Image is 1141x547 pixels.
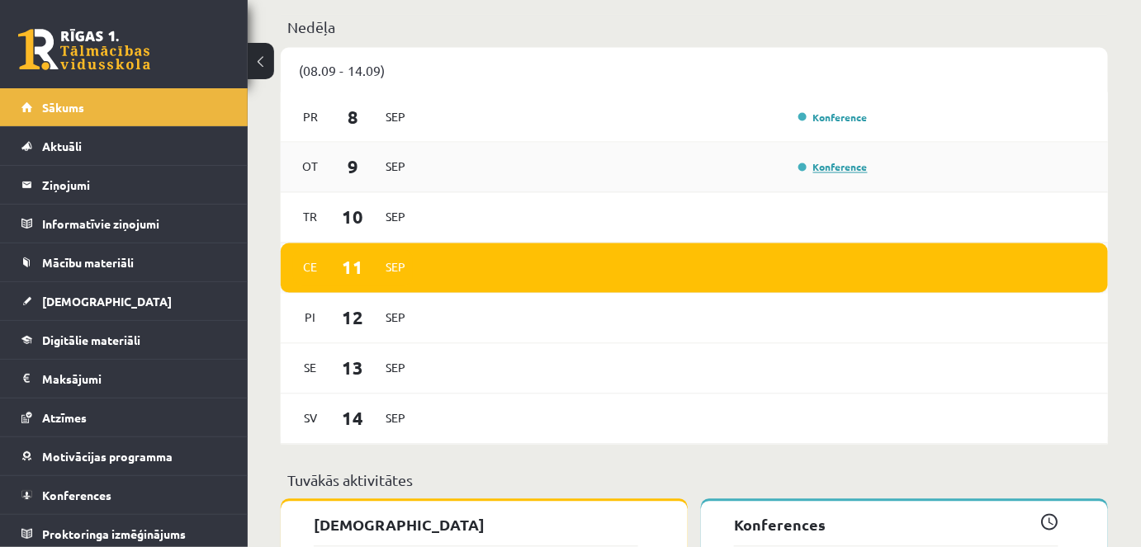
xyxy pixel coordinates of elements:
a: Motivācijas programma [21,437,227,475]
span: Pi [293,305,328,331]
span: Sep [378,305,413,331]
p: [DEMOGRAPHIC_DATA] [314,514,638,536]
span: Sv [293,406,328,431]
span: 14 [328,405,379,432]
a: Mācību materiāli [21,243,227,281]
span: Aktuāli [42,139,82,153]
a: Sākums [21,88,227,126]
span: Ce [293,255,328,281]
span: Sep [378,205,413,230]
legend: Maksājumi [42,360,227,398]
span: Sep [378,406,413,431]
div: (08.09 - 14.09) [281,48,1108,92]
span: 10 [328,204,379,231]
legend: Ziņojumi [42,166,227,204]
span: Sākums [42,100,84,115]
a: Konferences [21,476,227,514]
span: Proktoringa izmēģinājums [42,526,186,541]
span: Sep [378,356,413,381]
span: Digitālie materiāli [42,332,140,347]
a: [DEMOGRAPHIC_DATA] [21,282,227,320]
span: Tr [293,205,328,230]
a: Digitālie materiāli [21,321,227,359]
a: Atzīmes [21,398,227,436]
span: 11 [328,254,379,281]
a: Rīgas 1. Tālmācības vidusskola [18,29,150,70]
span: Se [293,356,328,381]
p: Nedēļa [287,16,1101,38]
span: 12 [328,304,379,332]
span: Sep [378,104,413,130]
span: 9 [328,153,379,181]
p: Tuvākās aktivitātes [287,469,1101,492]
a: Konference [798,111,868,124]
a: Konference [798,161,868,174]
span: Mācību materiāli [42,255,134,270]
span: 13 [328,355,379,382]
p: Konferences [734,514,1058,536]
span: Sep [378,255,413,281]
span: Motivācijas programma [42,449,173,464]
a: Ziņojumi [21,166,227,204]
a: Maksājumi [21,360,227,398]
span: 8 [328,103,379,130]
span: Sep [378,154,413,180]
a: Aktuāli [21,127,227,165]
span: Pr [293,104,328,130]
a: Informatīvie ziņojumi [21,205,227,243]
span: [DEMOGRAPHIC_DATA] [42,294,172,309]
span: Konferences [42,488,111,502]
legend: Informatīvie ziņojumi [42,205,227,243]
span: Atzīmes [42,410,87,425]
span: Ot [293,154,328,180]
